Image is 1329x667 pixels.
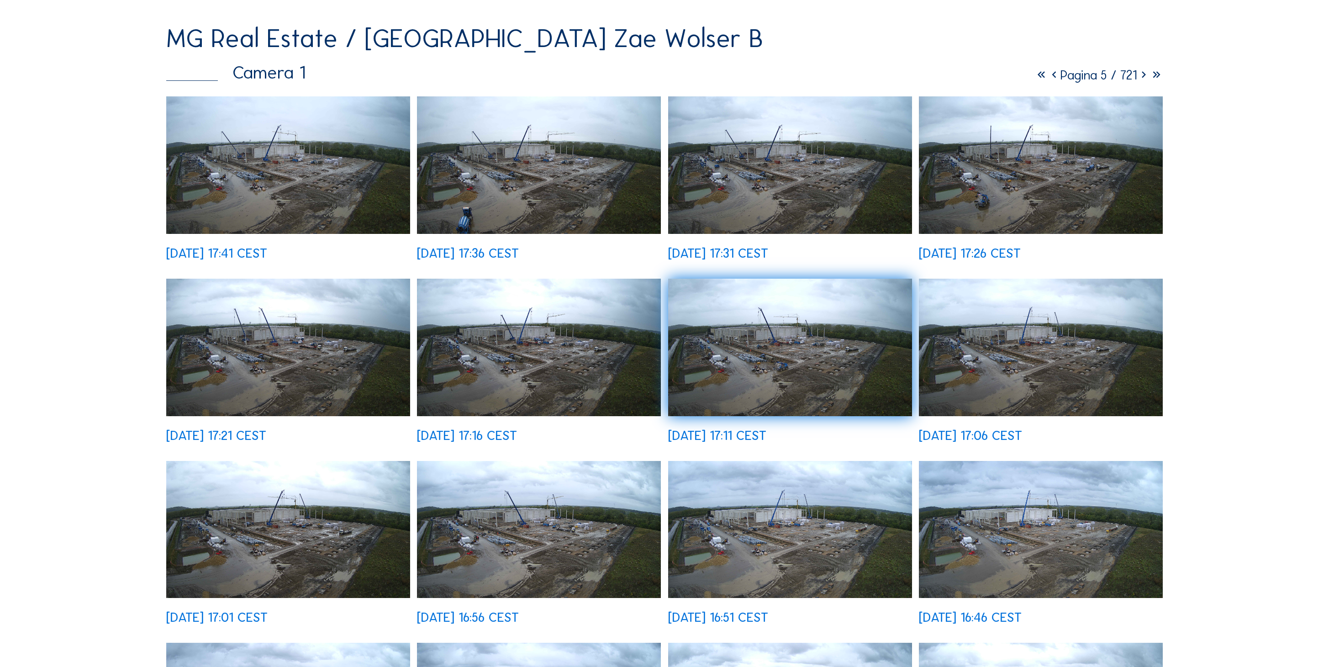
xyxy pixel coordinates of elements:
div: [DATE] 17:11 CEST [668,429,766,442]
div: [DATE] 17:21 CEST [166,429,266,442]
img: image_53348198 [417,96,661,234]
div: [DATE] 17:31 CEST [668,247,768,260]
img: image_53346927 [668,461,912,598]
div: [DATE] 17:01 CEST [166,611,268,624]
div: [DATE] 17:06 CEST [919,429,1022,442]
div: [DATE] 17:41 CEST [166,247,267,260]
img: image_53346797 [919,461,1163,598]
div: [DATE] 16:56 CEST [417,611,519,624]
div: [DATE] 16:51 CEST [668,611,768,624]
img: image_53348333 [166,96,410,234]
img: image_53347354 [919,279,1163,416]
div: MG Real Estate / [GEOGRAPHIC_DATA] Zae Wolser B [166,26,763,52]
img: image_53347211 [166,461,410,598]
span: Pagina 5 / 721 [1060,67,1137,83]
div: Camera 1 [166,64,306,82]
div: [DATE] 16:46 CEST [919,611,1022,624]
img: image_53347923 [919,96,1163,234]
img: image_53347062 [417,461,661,598]
div: [DATE] 17:16 CEST [417,429,517,442]
img: image_53347773 [166,279,410,416]
div: [DATE] 17:26 CEST [919,247,1021,260]
img: image_53348059 [668,96,912,234]
img: image_53347621 [417,279,661,416]
div: [DATE] 17:36 CEST [417,247,519,260]
img: image_53347495 [668,279,912,416]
